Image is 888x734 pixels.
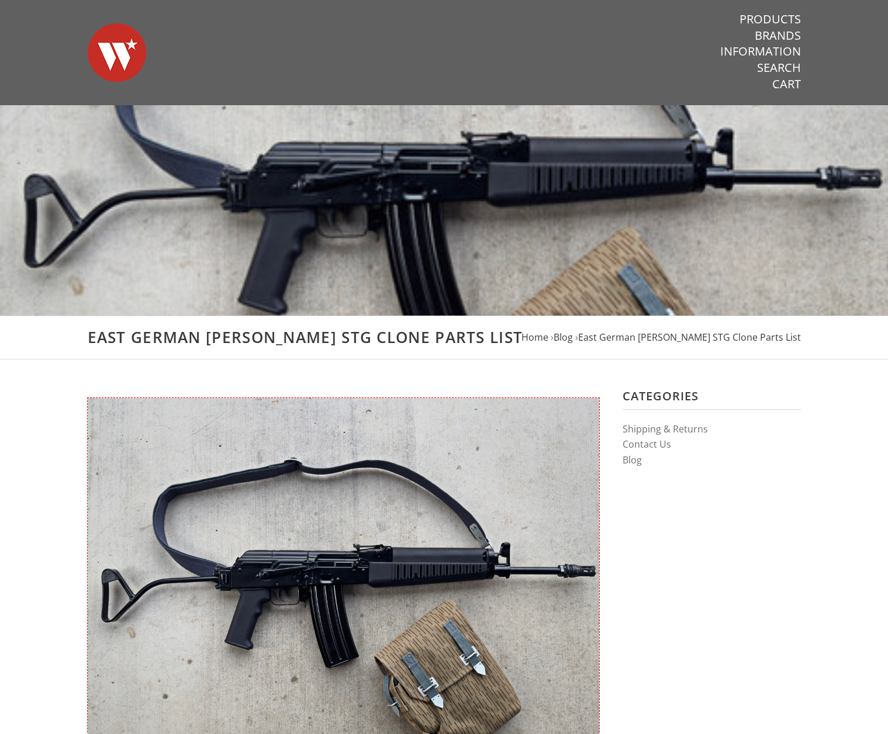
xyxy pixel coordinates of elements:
a: East German [PERSON_NAME] STG Clone Parts List [578,331,801,344]
a: Shipping & Returns [623,423,708,435]
li: › [575,330,801,345]
a: Contact Us [623,438,671,451]
img: Warsaw Wood Co. [88,12,146,94]
li: › [551,330,573,345]
a: Blog [554,331,573,344]
a: Brands [755,28,801,43]
a: Blog [623,453,642,466]
h3: Categories [623,389,801,410]
a: Products [740,12,801,27]
a: Home [521,331,548,344]
a: Information [720,44,801,59]
h1: East German [PERSON_NAME] STG Clone Parts List [88,328,801,347]
a: Search [757,60,801,75]
a: Cart [772,77,801,92]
